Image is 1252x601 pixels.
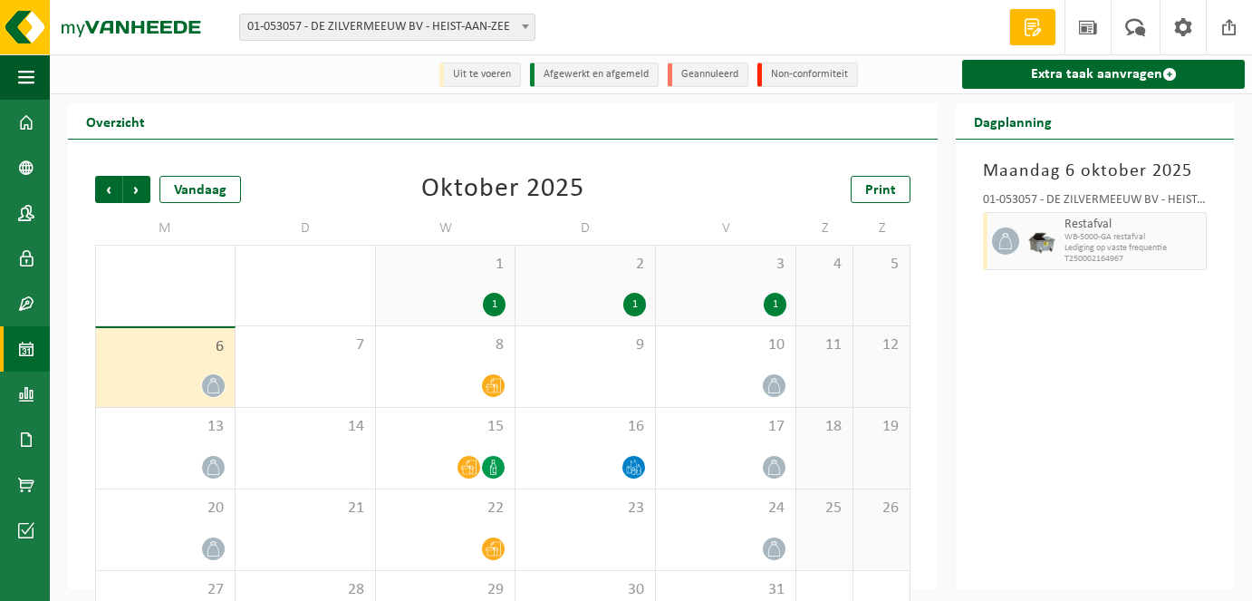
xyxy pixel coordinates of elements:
span: 19 [862,417,900,437]
span: 15 [385,417,506,437]
span: 10 [665,335,786,355]
h2: Overzicht [68,103,163,139]
span: 28 [245,580,366,600]
td: W [376,212,516,245]
span: T250002164967 [1064,254,1201,265]
span: 8 [385,335,506,355]
td: D [236,212,376,245]
li: Uit te voeren [439,63,521,87]
div: 1 [623,293,646,316]
span: 6 [105,337,226,357]
span: 29 [385,580,506,600]
div: 01-053057 - DE ZILVERMEEUW BV - HEIST-AAN-ZEE [983,194,1207,212]
a: Print [851,176,910,203]
span: 17 [665,417,786,437]
span: 26 [862,499,900,519]
span: 25 [805,499,843,519]
span: 27 [105,580,226,600]
li: Non-conformiteit [757,63,858,87]
span: 1 [385,255,506,275]
span: 22 [385,499,506,519]
td: Z [853,212,910,245]
img: WB-5000-GAL-GY-01 [1028,228,1055,255]
span: Volgende [123,176,150,203]
div: 1 [764,293,786,316]
span: 01-053057 - DE ZILVERMEEUW BV - HEIST-AAN-ZEE [240,15,535,40]
div: Oktober 2025 [421,176,584,203]
div: Vandaag [159,176,241,203]
span: 5 [862,255,900,275]
span: 11 [805,335,843,355]
li: Geannuleerd [668,63,748,87]
span: 14 [245,417,366,437]
span: 21 [245,499,366,519]
span: 3 [665,255,786,275]
span: 20 [105,499,226,519]
td: Z [796,212,853,245]
span: 7 [245,335,366,355]
span: 16 [525,417,646,437]
span: 31 [665,580,786,600]
span: Lediging op vaste frequentie [1064,243,1201,254]
td: M [95,212,236,245]
span: 01-053057 - DE ZILVERMEEUW BV - HEIST-AAN-ZEE [239,14,535,41]
div: 1 [483,293,506,316]
span: WB-5000-GA restafval [1064,232,1201,243]
td: D [515,212,656,245]
h2: Dagplanning [956,103,1070,139]
span: 13 [105,417,226,437]
span: 9 [525,335,646,355]
span: 24 [665,499,786,519]
span: Print [865,183,896,198]
li: Afgewerkt en afgemeld [530,63,659,87]
span: 23 [525,499,646,519]
span: 2 [525,255,646,275]
span: 30 [525,580,646,600]
span: Restafval [1064,218,1201,232]
span: Vorige [95,176,122,203]
span: 12 [862,335,900,355]
span: 4 [805,255,843,275]
span: 18 [805,417,843,437]
h3: Maandag 6 oktober 2025 [983,158,1207,185]
a: Extra taak aanvragen [962,60,1245,89]
td: V [656,212,796,245]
